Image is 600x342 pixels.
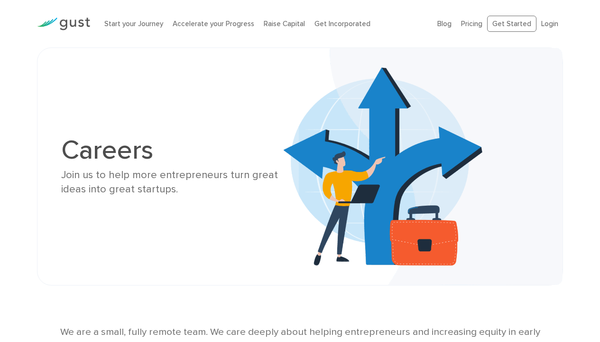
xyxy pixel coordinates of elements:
img: Gust Logo [37,18,90,30]
div: Join us to help more entrepreneurs turn great ideas into great startups. [61,168,293,196]
a: Pricing [461,19,482,28]
a: Accelerate your Progress [173,19,254,28]
a: Raise Capital [264,19,305,28]
a: Login [541,19,558,28]
a: Get Started [487,16,536,32]
img: Careers Banner Bg [284,48,563,285]
a: Start your Journey [104,19,163,28]
h1: Careers [61,137,293,163]
a: Get Incorporated [314,19,370,28]
a: Blog [437,19,452,28]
